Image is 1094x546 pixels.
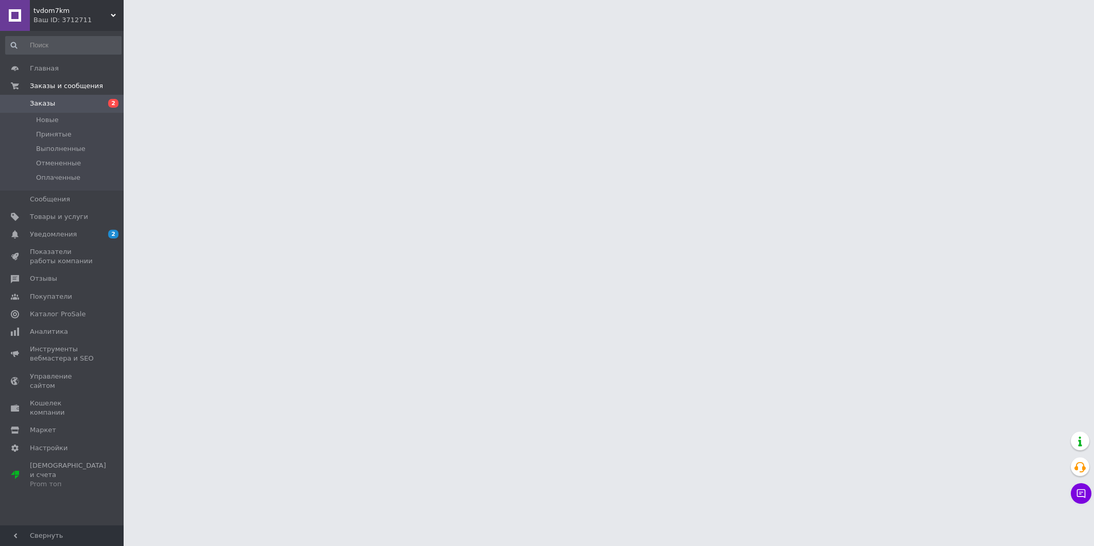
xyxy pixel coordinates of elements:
div: Prom топ [30,480,106,489]
span: Показатели работы компании [30,247,95,266]
span: Маркет [30,425,56,435]
span: Уведомления [30,230,77,239]
div: Ваш ID: 3712711 [33,15,124,25]
span: Новые [36,115,59,125]
span: Каталог ProSale [30,310,86,319]
button: Чат с покупателем [1071,483,1091,504]
input: Поиск [5,36,122,55]
span: Заказы и сообщения [30,81,103,91]
span: Кошелек компании [30,399,95,417]
span: Настройки [30,443,67,453]
span: Принятые [36,130,72,139]
span: Покупатели [30,292,72,301]
span: Оплаченные [36,173,80,182]
span: Отмененные [36,159,81,168]
span: Товары и услуги [30,212,88,221]
span: Инструменты вебмастера и SEO [30,345,95,363]
span: Аналитика [30,327,68,336]
span: 2 [108,99,118,108]
span: Заказы [30,99,55,108]
span: Управление сайтом [30,372,95,390]
span: tvdom7km [33,6,111,15]
span: Отзывы [30,274,57,283]
span: Сообщения [30,195,70,204]
span: 2 [108,230,118,238]
span: Главная [30,64,59,73]
span: Выполненные [36,144,86,153]
span: [DEMOGRAPHIC_DATA] и счета [30,461,106,489]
